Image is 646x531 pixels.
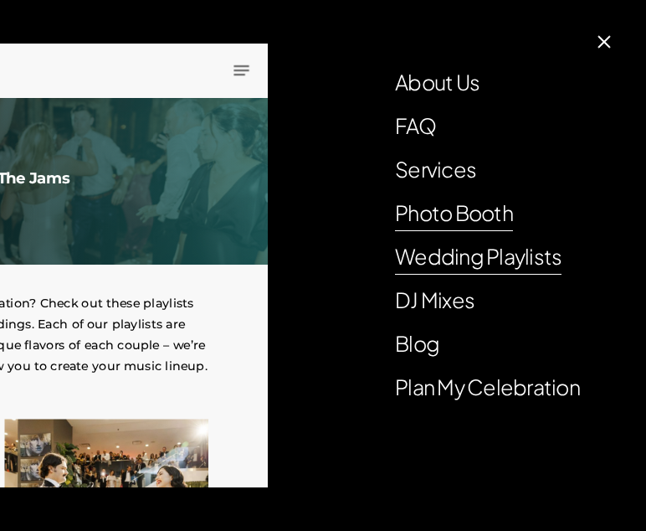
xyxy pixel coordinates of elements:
[395,65,479,99] a: About Us
[395,327,439,360] a: Blog
[233,63,249,77] a: Navigation Menu
[395,196,513,229] a: Photo Booth
[395,283,474,317] a: DJ Mixes
[395,109,436,142] a: FAQ
[395,370,580,404] a: Plan My Celebration
[395,152,476,186] a: Services
[395,240,561,273] a: Wedding Playlists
